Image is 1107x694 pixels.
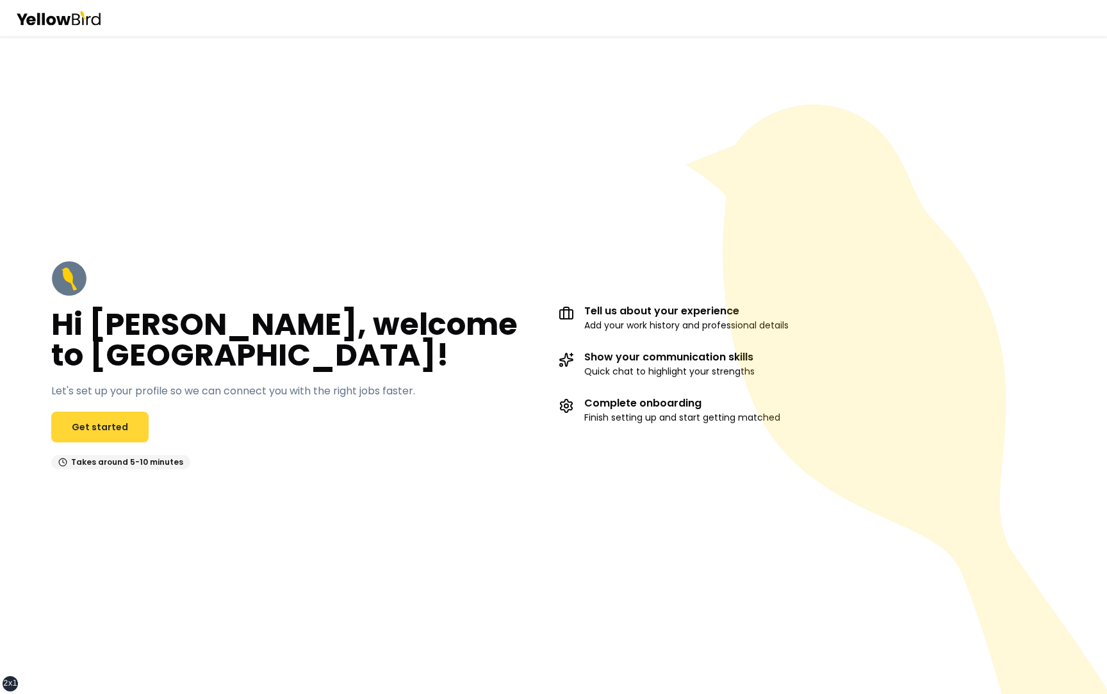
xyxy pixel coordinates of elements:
h3: Show your communication skills [584,352,755,362]
p: Finish setting up and start getting matched [584,411,780,424]
div: Takes around 5-10 minutes [51,455,190,469]
h3: Tell us about your experience [584,306,789,316]
h3: Complete onboarding [584,398,780,408]
p: Add your work history and professional details [584,319,789,332]
a: Get started [51,412,149,442]
p: Quick chat to highlight your strengths [584,365,755,378]
h2: Hi [PERSON_NAME], welcome to [GEOGRAPHIC_DATA]! [51,309,548,371]
div: 2xl [3,679,17,689]
p: Let's set up your profile so we can connect you with the right jobs faster. [51,383,415,399]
